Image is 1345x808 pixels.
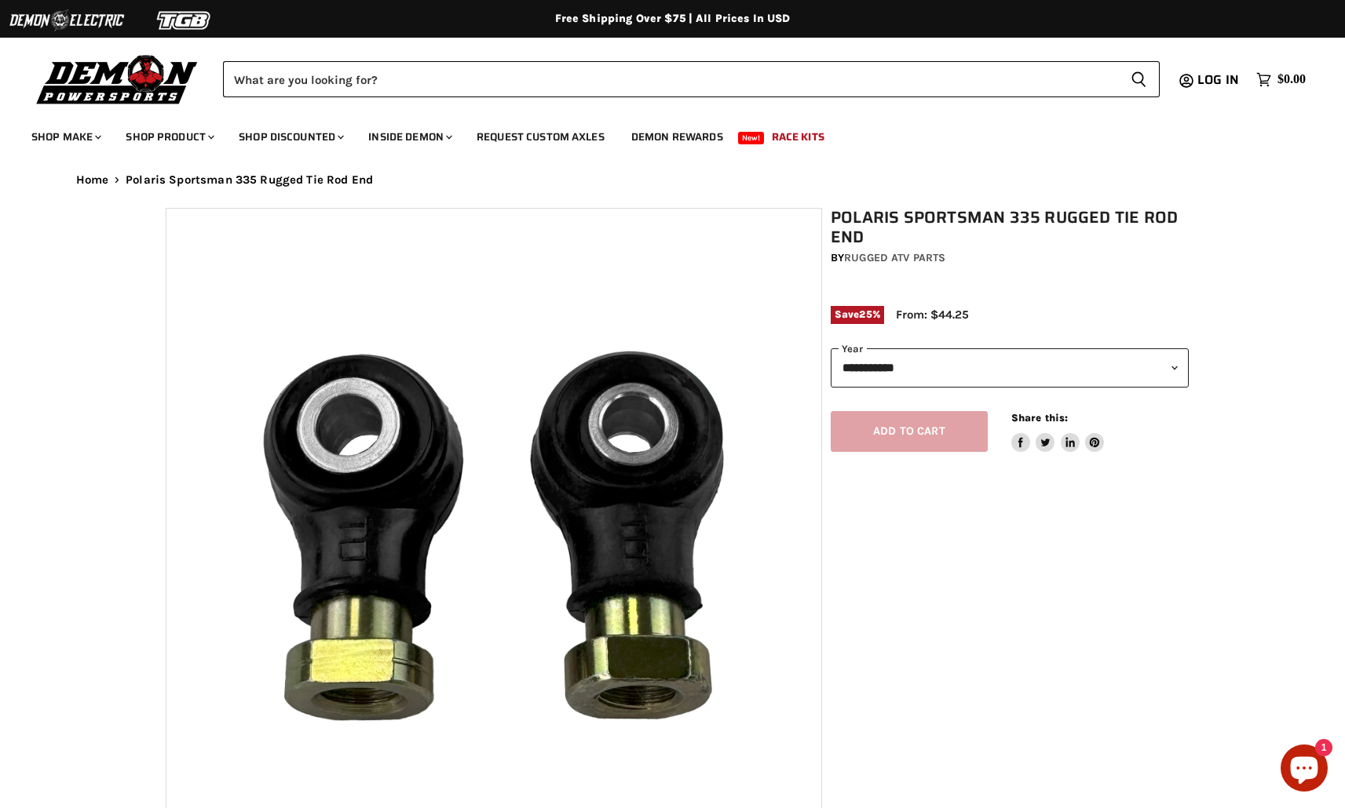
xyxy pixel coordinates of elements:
[1276,744,1332,795] inbox-online-store-chat: Shopify online store chat
[831,208,1189,247] h1: Polaris Sportsman 335 Rugged Tie Rod End
[738,132,765,144] span: New!
[356,121,462,153] a: Inside Demon
[1197,70,1239,89] span: Log in
[859,308,872,320] span: 25
[760,121,836,153] a: Race Kits
[20,121,111,153] a: Shop Make
[76,173,109,187] a: Home
[45,12,1301,26] div: Free Shipping Over $75 | All Prices In USD
[223,61,1160,97] form: Product
[126,173,373,187] span: Polaris Sportsman 335 Rugged Tie Rod End
[31,51,203,107] img: Demon Powersports
[20,115,1302,153] ul: Main menu
[465,121,616,153] a: Request Custom Axles
[126,5,243,35] img: TGB Logo 2
[223,61,1118,97] input: Search
[8,5,126,35] img: Demon Electric Logo 2
[831,348,1189,387] select: year
[45,173,1301,187] nav: Breadcrumbs
[1277,72,1306,87] span: $0.00
[1011,412,1068,424] span: Share this:
[620,121,735,153] a: Demon Rewards
[831,249,1189,267] div: by
[844,251,945,264] a: Rugged ATV Parts
[831,306,884,323] span: Save %
[896,308,969,322] span: From: $44.25
[227,121,353,153] a: Shop Discounted
[1248,68,1314,91] a: $0.00
[114,121,224,153] a: Shop Product
[1190,73,1248,87] a: Log in
[1118,61,1160,97] button: Search
[1011,411,1105,453] aside: Share this:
